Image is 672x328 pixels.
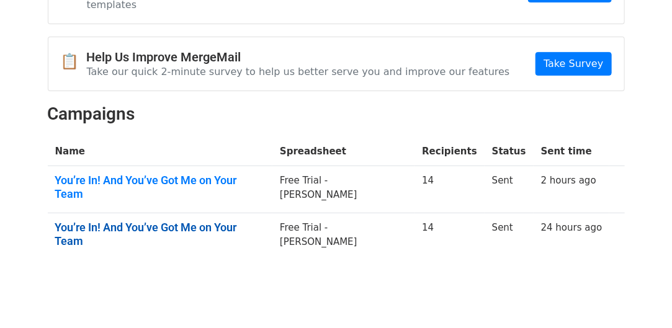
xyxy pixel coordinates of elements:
[272,166,414,213] td: Free Trial - [PERSON_NAME]
[55,174,266,200] a: You’re In! And You’ve Got Me on Your Team
[414,166,485,213] td: 14
[55,221,266,247] a: You’re In! And You’ve Got Me on Your Team
[610,268,672,328] iframe: Chat Widget
[48,137,273,166] th: Name
[414,137,485,166] th: Recipients
[534,137,610,166] th: Sent time
[87,50,510,64] h4: Help Us Improve MergeMail
[87,65,510,78] p: Take our quick 2-minute survey to help us better serve you and improve our features
[61,53,87,71] span: 📋
[485,166,534,213] td: Sent
[414,213,485,260] td: 14
[535,52,611,76] a: Take Survey
[272,213,414,260] td: Free Trial - [PERSON_NAME]
[485,137,534,166] th: Status
[485,213,534,260] td: Sent
[48,104,625,125] h2: Campaigns
[541,175,596,186] a: 2 hours ago
[272,137,414,166] th: Spreadsheet
[541,222,603,233] a: 24 hours ago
